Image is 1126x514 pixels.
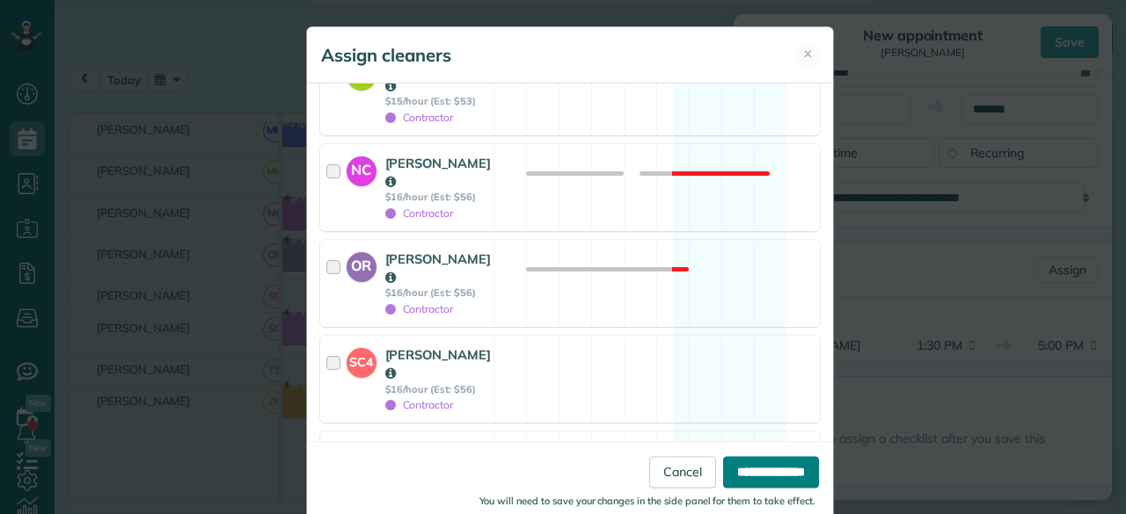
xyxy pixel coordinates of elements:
a: Cancel [649,456,716,488]
strong: $16/hour (Est: $56) [385,383,492,395]
span: Contractor [385,111,454,124]
span: Contractor [385,206,454,220]
h5: Assign cleaners [321,43,451,68]
strong: NC [347,156,377,181]
strong: SC4 [347,348,377,372]
strong: [PERSON_NAME] [385,346,492,381]
strong: $16/hour (Est: $56) [385,286,492,299]
small: You will need to save your changes in the side panel for them to take effect. [479,495,815,507]
strong: [PERSON_NAME] [385,155,492,190]
span: Contractor [385,398,454,411]
strong: [PERSON_NAME] [385,250,492,286]
strong: OR [347,252,377,277]
strong: $16/hour (Est: $56) [385,191,492,203]
strong: $15/hour (Est: $53) [385,95,492,107]
span: Contractor [385,302,454,315]
span: ✕ [803,46,813,62]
